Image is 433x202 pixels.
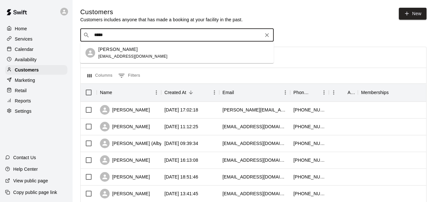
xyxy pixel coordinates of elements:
[98,46,138,53] p: [PERSON_NAME]
[262,31,271,40] button: Clear
[5,96,67,106] a: Reports
[293,83,310,101] div: Phone Number
[319,88,329,97] button: Menu
[293,107,326,113] div: +18134944859
[117,71,142,81] button: Show filters
[164,157,198,163] div: 2025-08-13 16:13:08
[219,83,290,101] div: Email
[348,83,355,101] div: Age
[234,88,243,97] button: Sort
[100,105,150,115] div: [PERSON_NAME]
[97,83,161,101] div: Name
[329,83,358,101] div: Age
[15,36,33,42] p: Services
[86,71,114,81] button: Select columns
[5,34,67,44] a: Services
[164,107,198,113] div: 2025-08-14 17:02:18
[222,123,287,130] div: powhida3@yahoo.com
[164,140,198,147] div: 2025-08-14 09:39:34
[80,16,243,23] p: Customers includes anyone that has made a booking at your facility in the past.
[310,88,319,97] button: Sort
[100,189,150,198] div: [PERSON_NAME]
[210,88,219,97] button: Menu
[5,75,67,85] a: Marketing
[80,8,243,16] h5: Customers
[13,154,36,161] p: Contact Us
[222,83,234,101] div: Email
[5,86,67,95] a: Retail
[293,157,326,163] div: +17724731763
[15,46,34,53] p: Calendar
[164,174,198,180] div: 2025-08-12 18:51:46
[15,87,27,94] p: Retail
[164,190,198,197] div: 2025-08-12 13:41:45
[15,108,32,114] p: Settings
[98,54,168,59] span: [EMAIL_ADDRESS][DOMAIN_NAME]
[280,88,290,97] button: Menu
[112,88,121,97] button: Sort
[222,174,287,180] div: ronaldvail93@gmail.com
[290,83,329,101] div: Phone Number
[222,190,287,197] div: ldw13186@gmail.com
[339,88,348,97] button: Sort
[5,24,67,34] a: Home
[15,25,27,32] p: Home
[5,106,67,116] a: Settings
[13,166,38,172] p: Help Center
[5,65,67,75] a: Customers
[85,48,95,58] div: Rhett Plunkett
[161,83,219,101] div: Created At
[100,139,202,148] div: [PERSON_NAME] (Alby) [PERSON_NAME]
[100,83,112,101] div: Name
[100,122,150,131] div: [PERSON_NAME]
[293,190,326,197] div: +18142797762
[222,140,287,147] div: ninacpetrone@gmail.com
[186,88,195,97] button: Sort
[15,77,35,83] p: Marketing
[164,83,186,101] div: Created At
[152,88,161,97] button: Menu
[5,44,67,54] a: Calendar
[80,29,274,42] div: Search customers by name or email
[329,88,339,97] button: Menu
[100,155,150,165] div: [PERSON_NAME]
[389,88,398,97] button: Sort
[100,172,150,182] div: [PERSON_NAME]
[293,140,326,147] div: +13212131052
[293,123,326,130] div: +14072336162
[222,157,287,163] div: ericg@climaticsolar.com
[164,123,198,130] div: 2025-08-14 11:12:25
[13,189,57,196] p: Copy public page link
[15,67,39,73] p: Customers
[13,178,48,184] p: View public page
[399,8,427,20] a: New
[5,55,67,64] a: Availability
[293,174,326,180] div: +15618707228
[222,107,287,113] div: stacie.penny@gmail.com
[361,83,389,101] div: Memberships
[15,56,37,63] p: Availability
[15,98,31,104] p: Reports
